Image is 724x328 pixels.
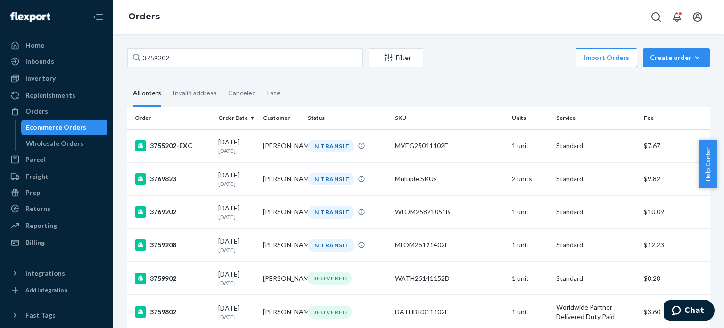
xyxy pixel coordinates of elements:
th: Units [508,107,553,129]
a: Home [6,38,107,53]
td: 1 unit [508,228,553,261]
p: Standard [556,174,636,184]
th: Service [552,107,640,129]
div: 3759902 [135,273,211,284]
div: All orders [133,81,161,107]
div: 3755202-EXC [135,140,211,151]
div: MVEG25011102E [395,141,504,151]
a: Prep [6,185,107,200]
button: Help Center [699,140,717,188]
div: WLOM25821051B [395,207,504,217]
div: Inbounds [25,57,54,66]
th: SKU [391,107,508,129]
div: Create order [650,53,703,62]
td: $12.23 [640,228,710,261]
p: [DATE] [218,313,255,321]
td: $8.28 [640,262,710,295]
div: Customer [263,114,300,122]
div: Orders [25,107,48,116]
div: [DATE] [218,137,255,155]
div: Parcel [25,155,45,164]
div: [DATE] [218,170,255,188]
th: Order [127,107,214,129]
div: Billing [25,238,45,247]
div: Late [267,81,280,105]
button: Integrations [6,266,107,281]
div: IN TRANSIT [308,140,354,152]
td: $9.82 [640,162,710,195]
a: Returns [6,201,107,216]
button: Create order [643,48,710,67]
button: Open account menu [688,8,707,26]
p: [DATE] [218,213,255,221]
div: 3759208 [135,239,211,251]
div: [DATE] [218,236,255,254]
a: Freight [6,169,107,184]
div: Home [25,41,44,50]
div: Fast Tags [25,311,56,320]
div: Canceled [228,81,256,105]
p: Standard [556,240,636,250]
iframe: Opens a widget where you can chat to one of our agents [664,300,715,323]
th: Fee [640,107,710,129]
p: Standard [556,141,636,151]
td: [PERSON_NAME] [259,162,304,195]
div: Invalid address [173,81,217,105]
input: Search orders [127,48,363,67]
td: [PERSON_NAME] [259,228,304,261]
p: [DATE] [218,279,255,287]
td: [PERSON_NAME] [259,262,304,295]
div: 3769202 [135,206,211,218]
p: Standard [556,274,636,283]
td: $7.67 [640,129,710,162]
td: 2 units [508,162,553,195]
td: 1 unit [508,262,553,295]
ol: breadcrumbs [121,3,167,31]
a: Billing [6,235,107,250]
td: 1 unit [508,195,553,228]
div: Add Integration [25,286,67,294]
div: Integrations [25,269,65,278]
div: 3759802 [135,306,211,318]
div: Ecommerce Orders [26,123,86,132]
div: Inventory [25,74,56,83]
button: Open Search Box [647,8,666,26]
td: [PERSON_NAME] [259,129,304,162]
a: Add Integration [6,285,107,296]
div: Prep [25,188,40,197]
div: [DATE] [218,203,255,221]
button: Fast Tags [6,308,107,323]
p: [DATE] [218,180,255,188]
div: Freight [25,172,49,181]
div: DELIVERED [308,272,352,285]
a: Inbounds [6,54,107,69]
div: DATHBK011102E [395,307,504,317]
button: Close Navigation [89,8,107,26]
td: 1 unit [508,129,553,162]
div: Filter [369,53,423,62]
div: [DATE] [218,303,255,321]
div: IN TRANSIT [308,173,354,185]
button: Open notifications [667,8,686,26]
div: WATH25141152D [395,274,504,283]
td: [PERSON_NAME] [259,195,304,228]
div: IN TRANSIT [308,206,354,219]
button: Filter [369,48,423,67]
div: Wholesale Orders [26,139,83,148]
div: DELIVERED [308,306,352,319]
p: Worldwide Partner Delivered Duty Paid [556,303,636,321]
th: Status [304,107,391,129]
a: Ecommerce Orders [21,120,108,135]
div: IN TRANSIT [308,239,354,252]
button: Import Orders [576,48,637,67]
p: [DATE] [218,246,255,254]
a: Replenishments [6,88,107,103]
a: Reporting [6,218,107,233]
a: Inventory [6,71,107,86]
div: Returns [25,204,50,213]
div: Replenishments [25,91,75,100]
a: Orders [128,11,160,22]
th: Order Date [214,107,259,129]
a: Orders [6,104,107,119]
